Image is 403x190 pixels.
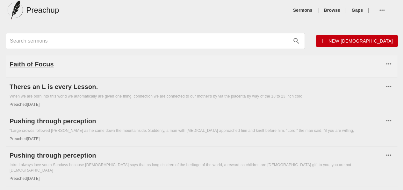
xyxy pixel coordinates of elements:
[321,37,393,45] span: New [DEMOGRAPHIC_DATA]
[10,36,289,46] input: Search sermons
[371,158,395,182] iframe: Drift Widget Chat Controller
[10,116,384,126] a: Pushing through perception
[10,94,393,99] div: When we are born into this world we automatically are given one thing, connection we are connecte...
[343,7,349,13] li: |
[10,162,393,173] div: Intro I always love youth Sundays because [DEMOGRAPHIC_DATA] says that as long children of the he...
[10,176,40,181] span: Preached [DATE]
[289,34,303,48] button: search
[10,128,393,133] div: “Large crowds followed [PERSON_NAME] as he came down the mountainside. Suddenly, a man with [MEDI...
[26,5,59,15] h5: Preachup
[316,35,398,47] button: New [DEMOGRAPHIC_DATA]
[10,102,40,107] span: Preached [DATE]
[315,7,321,13] li: |
[324,7,340,13] a: Browse
[293,7,313,13] a: Sermons
[365,7,372,13] li: |
[8,1,23,20] img: preachup-logo.png
[10,59,384,69] a: Faith of Focus
[10,137,40,141] span: Preached [DATE]
[352,7,363,13] a: Gaps
[10,82,384,92] a: Theres an L is every Lesson.
[10,150,384,160] a: Pushing through perception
